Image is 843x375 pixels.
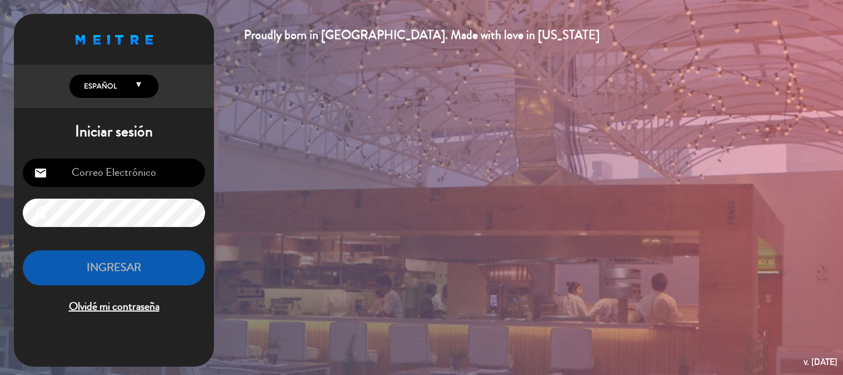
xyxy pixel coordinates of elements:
span: Español [81,81,117,92]
div: v. [DATE] [804,354,837,369]
i: email [34,166,47,180]
h1: Iniciar sesión [14,122,214,141]
span: Olvidé mi contraseña [23,298,205,316]
input: Correo Electrónico [23,159,205,187]
button: INGRESAR [23,250,205,285]
i: lock [34,206,47,220]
